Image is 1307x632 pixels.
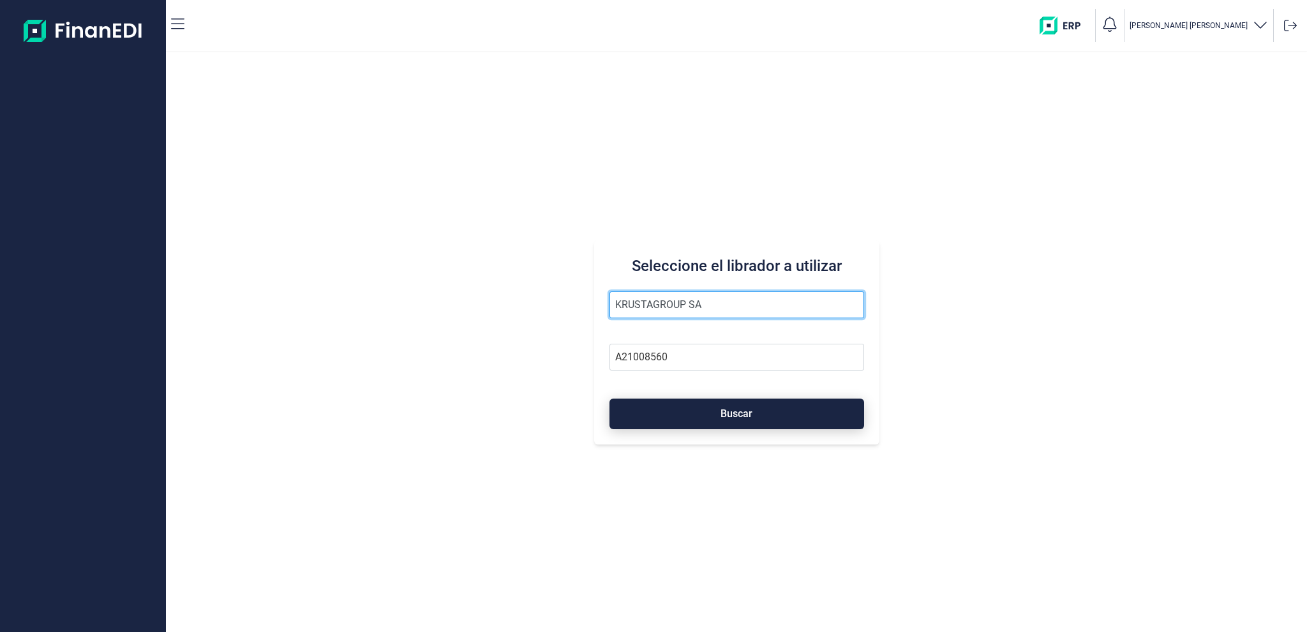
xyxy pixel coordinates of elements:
[609,344,864,371] input: Busque por NIF
[24,10,143,51] img: Logo de aplicación
[721,409,752,418] span: Buscar
[1040,17,1090,34] img: erp
[609,399,864,429] button: Buscar
[1130,17,1268,35] button: [PERSON_NAME] [PERSON_NAME]
[609,291,864,318] input: Seleccione la razón social
[609,256,864,276] h3: Seleccione el librador a utilizar
[1130,20,1248,31] p: [PERSON_NAME] [PERSON_NAME]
